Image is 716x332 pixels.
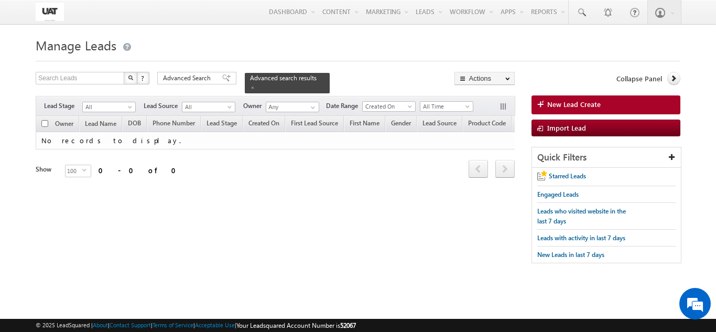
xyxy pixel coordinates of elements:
div: Minimize live chat window [172,5,197,30]
span: Phone Number [153,119,195,127]
a: Terms of Service [153,322,193,328]
span: All Time [420,102,470,111]
button: ? [137,72,149,84]
span: Created On [363,102,413,111]
span: 100 [66,165,82,177]
a: Lead Name [80,118,122,132]
span: Starred Leads [549,172,586,180]
a: Created On [362,101,416,112]
input: Type to Search [266,102,319,112]
a: About [93,322,108,328]
a: All Time [420,101,473,112]
span: First Lead Source [291,119,338,127]
span: New Lead Create [547,100,601,109]
img: Custom Logo [36,3,64,21]
a: All [82,102,136,112]
span: select [82,168,91,173]
img: Search [128,75,133,80]
span: Manage Leads [36,37,116,53]
a: Gender [386,117,416,131]
a: Product Code [463,117,511,131]
span: Product Code [468,119,506,127]
a: First Name [344,117,385,131]
em: Start Chat [143,258,190,272]
a: prev [469,161,488,178]
span: Owner [55,120,73,127]
span: Import Lead [547,123,586,132]
span: Lead Stage [44,101,82,111]
a: All [182,102,235,112]
span: Gender [391,119,411,127]
a: Created On [243,117,285,131]
span: prev [469,160,488,178]
span: ? [141,73,146,82]
a: Product Name [512,117,563,131]
span: Date Range [326,101,362,111]
span: Lead Source [422,119,457,127]
button: Actions [454,72,515,85]
div: Show [36,165,57,174]
img: d_60004797649_company_0_60004797649 [18,55,44,69]
a: Show All Items [305,102,318,113]
input: Check all records [41,120,48,127]
span: Advanced search results [250,74,317,82]
div: Quick Filters [532,147,681,168]
span: Created On [248,119,279,127]
span: Leads who visited website in the last 7 days [537,207,626,225]
span: Lead Source [144,101,182,111]
a: Lead Stage [201,117,242,131]
span: Leads with activity in last 7 days [537,234,625,242]
a: New Lead Create [531,95,680,114]
span: 52067 [340,322,356,329]
div: 0 - 0 of 0 [99,164,182,176]
span: Owner [243,101,266,111]
span: Advanced Search [163,73,214,83]
a: Acceptable Use [195,322,235,328]
div: Chat with us now [55,55,176,69]
span: Collapse Panel [616,74,662,83]
a: DOB [123,117,146,131]
a: next [495,161,515,178]
span: New Leads in last 7 days [537,251,604,259]
a: Lead Source [417,117,462,131]
span: All [83,102,133,112]
span: Lead Stage [207,119,237,127]
span: Engaged Leads [537,190,579,198]
a: Phone Number [147,117,200,131]
a: Contact Support [110,322,151,328]
textarea: Type your message and hit 'Enter' [14,97,191,249]
span: First Name [350,119,379,127]
span: Your Leadsquared Account Number is [236,322,356,329]
span: next [495,160,515,178]
span: DOB [128,119,141,127]
span: All [182,102,232,112]
span: © 2025 LeadSquared | | | | | [36,320,356,330]
a: First Lead Source [286,117,343,131]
